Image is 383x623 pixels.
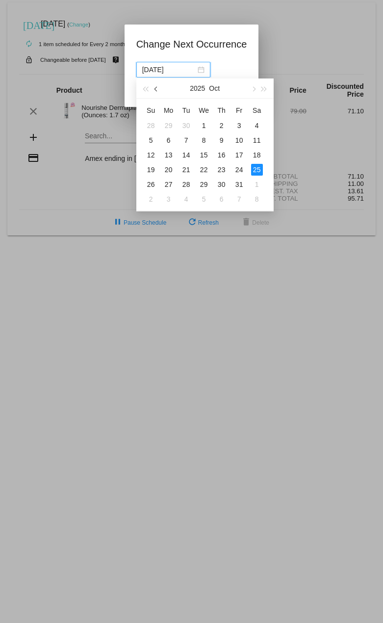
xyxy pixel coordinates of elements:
[233,164,245,176] div: 24
[160,133,178,148] td: 10/6/2025
[145,179,157,190] div: 26
[195,118,213,133] td: 10/1/2025
[230,103,248,118] th: Fri
[213,148,230,162] td: 10/16/2025
[198,149,210,161] div: 15
[163,120,175,131] div: 29
[248,148,266,162] td: 10/18/2025
[198,134,210,146] div: 8
[209,78,220,98] button: Oct
[145,120,157,131] div: 28
[160,148,178,162] td: 10/13/2025
[178,177,195,192] td: 10/28/2025
[145,193,157,205] div: 2
[233,193,245,205] div: 7
[230,192,248,207] td: 11/7/2025
[140,78,151,98] button: Last year (Control + left)
[163,164,175,176] div: 20
[163,134,175,146] div: 6
[180,164,192,176] div: 21
[230,118,248,133] td: 10/3/2025
[160,177,178,192] td: 10/27/2025
[213,162,230,177] td: 10/23/2025
[198,120,210,131] div: 1
[163,179,175,190] div: 27
[151,78,162,98] button: Previous month (PageUp)
[178,133,195,148] td: 10/7/2025
[160,103,178,118] th: Mon
[251,149,263,161] div: 18
[142,64,196,75] input: Select date
[213,103,230,118] th: Thu
[251,179,263,190] div: 1
[195,192,213,207] td: 11/5/2025
[145,149,157,161] div: 12
[180,120,192,131] div: 30
[198,193,210,205] div: 5
[195,148,213,162] td: 10/15/2025
[178,148,195,162] td: 10/14/2025
[180,179,192,190] div: 28
[248,177,266,192] td: 11/1/2025
[136,36,247,52] h1: Change Next Occurrence
[213,192,230,207] td: 11/6/2025
[216,120,228,131] div: 2
[233,149,245,161] div: 17
[163,193,175,205] div: 3
[251,120,263,131] div: 4
[178,118,195,133] td: 9/30/2025
[216,193,228,205] div: 6
[258,78,269,98] button: Next year (Control + right)
[248,118,266,133] td: 10/4/2025
[248,78,258,98] button: Next month (PageDown)
[216,149,228,161] div: 16
[230,177,248,192] td: 10/31/2025
[160,162,178,177] td: 10/20/2025
[198,164,210,176] div: 22
[233,179,245,190] div: 31
[142,177,160,192] td: 10/26/2025
[180,149,192,161] div: 14
[163,149,175,161] div: 13
[248,133,266,148] td: 10/11/2025
[178,162,195,177] td: 10/21/2025
[230,148,248,162] td: 10/17/2025
[248,192,266,207] td: 11/8/2025
[178,192,195,207] td: 11/4/2025
[195,177,213,192] td: 10/29/2025
[230,162,248,177] td: 10/24/2025
[142,103,160,118] th: Sun
[216,134,228,146] div: 9
[160,192,178,207] td: 11/3/2025
[142,133,160,148] td: 10/5/2025
[233,134,245,146] div: 10
[178,103,195,118] th: Tue
[198,179,210,190] div: 29
[145,164,157,176] div: 19
[142,148,160,162] td: 10/12/2025
[142,162,160,177] td: 10/19/2025
[251,164,263,176] div: 25
[213,177,230,192] td: 10/30/2025
[195,133,213,148] td: 10/8/2025
[180,134,192,146] div: 7
[180,193,192,205] div: 4
[160,118,178,133] td: 9/29/2025
[248,103,266,118] th: Sat
[195,103,213,118] th: Wed
[233,120,245,131] div: 3
[216,164,228,176] div: 23
[251,193,263,205] div: 8
[213,118,230,133] td: 10/2/2025
[230,133,248,148] td: 10/10/2025
[216,179,228,190] div: 30
[190,78,205,98] button: 2025
[251,134,263,146] div: 11
[195,162,213,177] td: 10/22/2025
[213,133,230,148] td: 10/9/2025
[142,192,160,207] td: 11/2/2025
[145,134,157,146] div: 5
[248,162,266,177] td: 10/25/2025
[142,118,160,133] td: 9/28/2025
